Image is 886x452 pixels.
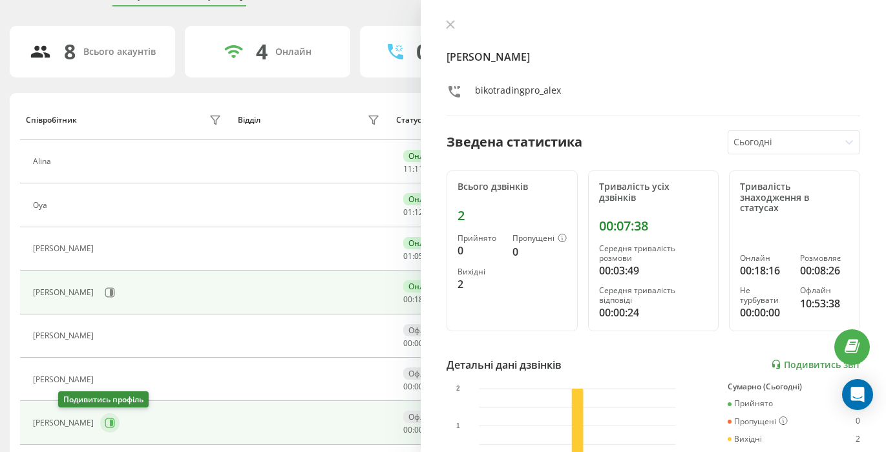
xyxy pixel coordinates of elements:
div: Відділ [238,116,260,125]
div: Всього дзвінків [458,181,567,192]
span: 12 [414,207,423,218]
div: Alina [33,157,54,166]
span: 01 [403,207,412,218]
span: 18 [414,294,423,305]
span: 11 [414,163,423,174]
div: 0 [458,243,502,258]
span: 00 [403,338,412,349]
div: Вихідні [458,267,502,276]
div: : : [403,208,434,217]
h4: [PERSON_NAME] [447,49,860,65]
div: Oya [33,201,50,210]
div: [PERSON_NAME] [33,288,97,297]
div: 0 [856,416,860,427]
div: : : [403,426,434,435]
div: Детальні дані дзвінків [447,357,562,373]
div: 00:08:26 [800,263,849,278]
span: 11 [403,163,412,174]
div: Пропущені [512,234,567,244]
div: Онлайн [403,237,444,249]
span: 00 [414,424,423,435]
div: [PERSON_NAME] [33,244,97,253]
div: : : [403,339,434,348]
div: Сумарно (Сьогодні) [728,382,860,391]
div: bikotradingpro_alex [475,84,561,103]
span: 00 [414,338,423,349]
div: Open Intercom Messenger [842,379,873,410]
div: 00:07:38 [599,218,708,234]
div: Статус [396,116,421,125]
div: Онлайн [403,150,444,162]
span: 05 [414,251,423,262]
div: Тривалість знаходження в статусах [740,181,849,214]
span: 00 [403,294,412,305]
div: 00:18:16 [740,263,789,278]
div: 2 [458,276,502,292]
div: [PERSON_NAME] [33,375,97,384]
div: Розмовляє [800,254,849,263]
div: 0 [512,244,567,260]
div: Онлайн [275,46,311,57]
text: 1 [456,422,460,429]
div: : : [403,165,434,174]
div: Середня тривалість відповіді [599,286,708,305]
div: : : [403,382,434,391]
div: : : [403,295,434,304]
div: Офлайн [403,367,445,380]
div: 4 [256,39,268,64]
div: [PERSON_NAME] [33,418,97,427]
div: Співробітник [26,116,77,125]
div: Офлайн [403,324,445,336]
span: 00 [403,381,412,392]
div: Всього акаунтів [83,46,156,57]
div: Вихідні [728,435,762,444]
div: 2 [458,208,567,223]
div: Не турбувати [740,286,789,305]
span: 00 [403,424,412,435]
div: Офлайн [403,411,445,423]
div: 0 [416,39,428,64]
div: 00:03:49 [599,263,708,278]
div: Пропущені [728,416,788,427]
div: Тривалість усіх дзвінків [599,181,708,203]
div: Онлайн [403,193,444,205]
div: Онлайн [403,280,444,293]
div: Прийнято [458,234,502,243]
div: [PERSON_NAME] [33,331,97,340]
div: 10:53:38 [800,296,849,311]
span: 01 [403,251,412,262]
div: Зведена статистика [447,132,582,152]
div: Прийнято [728,399,773,408]
a: Подивитись звіт [771,359,860,370]
div: Середня тривалість розмови [599,244,708,263]
div: Онлайн [740,254,789,263]
div: 8 [64,39,76,64]
div: Подивитись профіль [58,391,149,407]
div: Офлайн [800,286,849,295]
div: : : [403,252,434,261]
div: 2 [856,435,860,444]
span: 00 [414,381,423,392]
div: 00:00:24 [599,305,708,320]
div: 00:00:00 [740,305,789,320]
text: 2 [456,385,460,392]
